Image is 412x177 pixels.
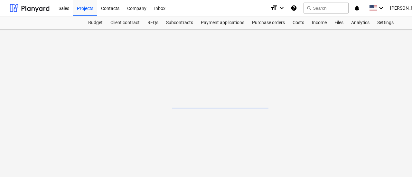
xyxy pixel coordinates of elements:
a: Subcontracts [162,16,197,29]
button: Search [304,3,349,13]
a: Purchase orders [248,16,289,29]
i: format_size [270,4,278,12]
a: Costs [289,16,308,29]
a: Client contract [107,16,144,29]
a: Files [331,16,347,29]
a: Analytics [347,16,373,29]
i: Knowledge base [291,4,297,12]
i: keyboard_arrow_down [278,4,286,12]
a: Income [308,16,331,29]
i: notifications [354,4,360,12]
span: search [306,5,312,11]
a: Settings [373,16,398,29]
a: Payment applications [197,16,248,29]
i: keyboard_arrow_down [377,4,385,12]
a: RFQs [144,16,162,29]
a: Budget [84,16,107,29]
